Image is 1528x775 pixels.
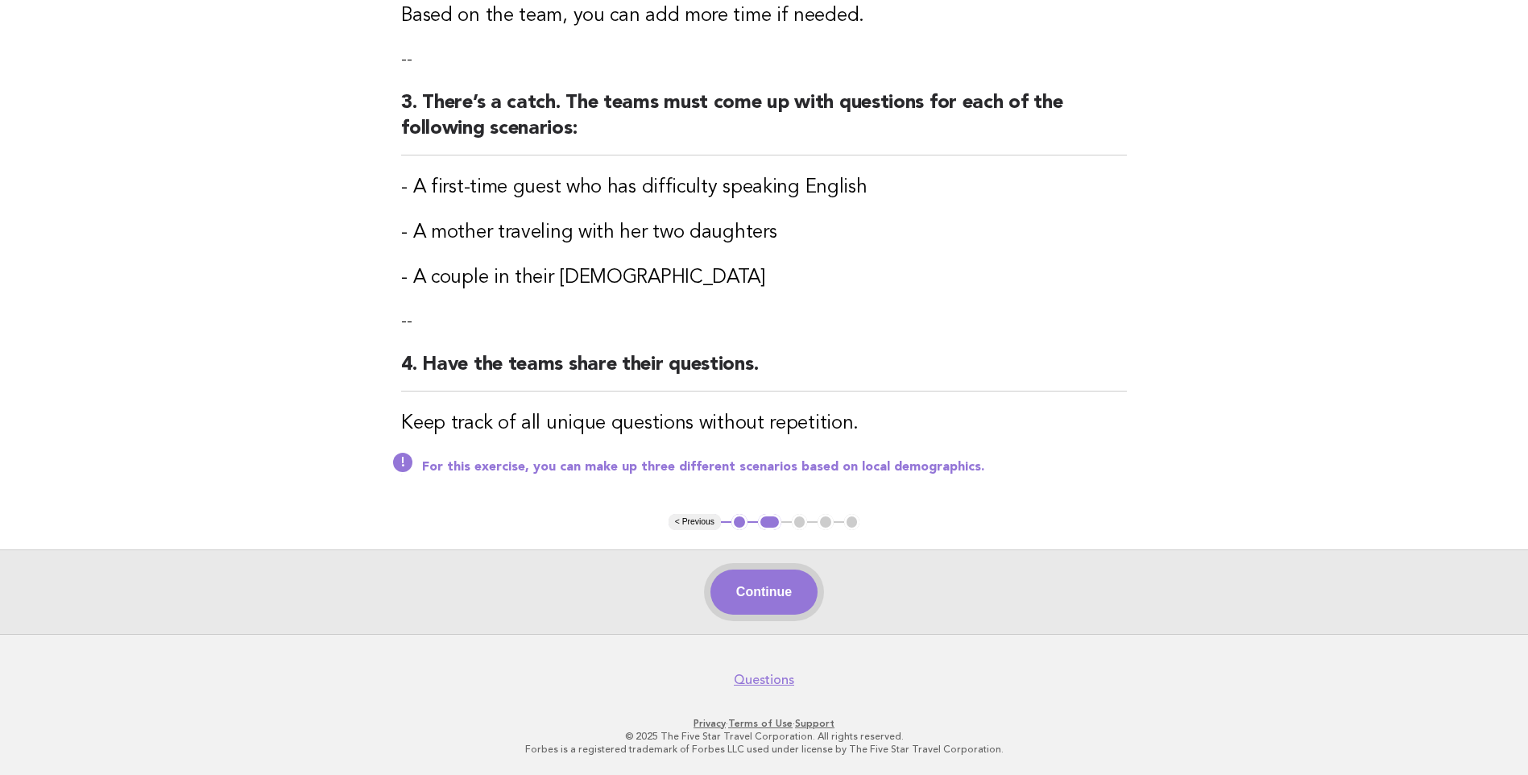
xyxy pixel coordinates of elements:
h3: - A first-time guest who has difficulty speaking English [401,175,1127,201]
p: -- [401,48,1127,71]
h3: - A couple in their [DEMOGRAPHIC_DATA] [401,265,1127,291]
p: -- [401,310,1127,333]
p: · · [271,717,1257,730]
p: For this exercise, you can make up three different scenarios based on local demographics. [422,459,1127,475]
p: © 2025 The Five Star Travel Corporation. All rights reserved. [271,730,1257,743]
h2: 3. There’s a catch. The teams must come up with questions for each of the following scenarios: [401,90,1127,155]
a: Terms of Use [728,718,793,729]
button: Continue [710,570,818,615]
a: Questions [734,672,794,688]
h3: - A mother traveling with her two daughters [401,220,1127,246]
a: Privacy [694,718,726,729]
h2: 4. Have the teams share their questions. [401,352,1127,392]
p: Forbes is a registered trademark of Forbes LLC used under license by The Five Star Travel Corpora... [271,743,1257,756]
button: 1 [731,514,747,530]
h3: Based on the team, you can add more time if needed. [401,3,1127,29]
button: 2 [758,514,781,530]
h3: Keep track of all unique questions without repetition. [401,411,1127,437]
button: < Previous [669,514,721,530]
a: Support [795,718,834,729]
